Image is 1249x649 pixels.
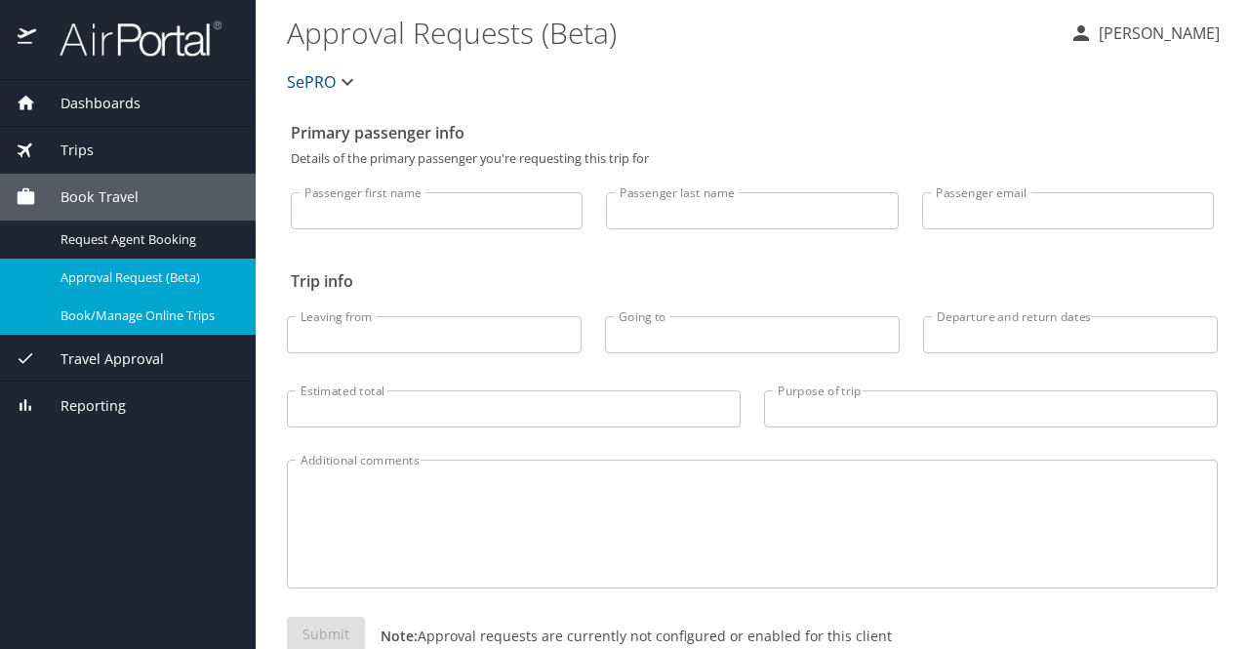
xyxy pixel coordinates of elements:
strong: Note: [381,627,418,645]
span: Book/Manage Online Trips [60,306,232,325]
h2: Trip info [291,265,1214,297]
span: SePRO [287,68,336,96]
span: Request Agent Booking [60,230,232,249]
p: Details of the primary passenger you're requesting this trip for [291,152,1214,165]
h2: Primary passenger info [291,117,1214,148]
h1: Approval Requests (Beta) [287,2,1054,62]
button: [PERSON_NAME] [1062,16,1228,51]
span: Reporting [36,395,126,417]
p: Approval requests are currently not configured or enabled for this client [365,626,892,646]
span: Trips [36,140,94,161]
button: SePRO [279,62,367,101]
span: Dashboards [36,93,141,114]
span: Book Travel [36,186,139,208]
p: [PERSON_NAME] [1093,21,1220,45]
span: Travel Approval [36,348,164,370]
span: Approval Request (Beta) [60,268,232,287]
img: icon-airportal.png [18,20,38,58]
img: airportal-logo.png [38,20,222,58]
